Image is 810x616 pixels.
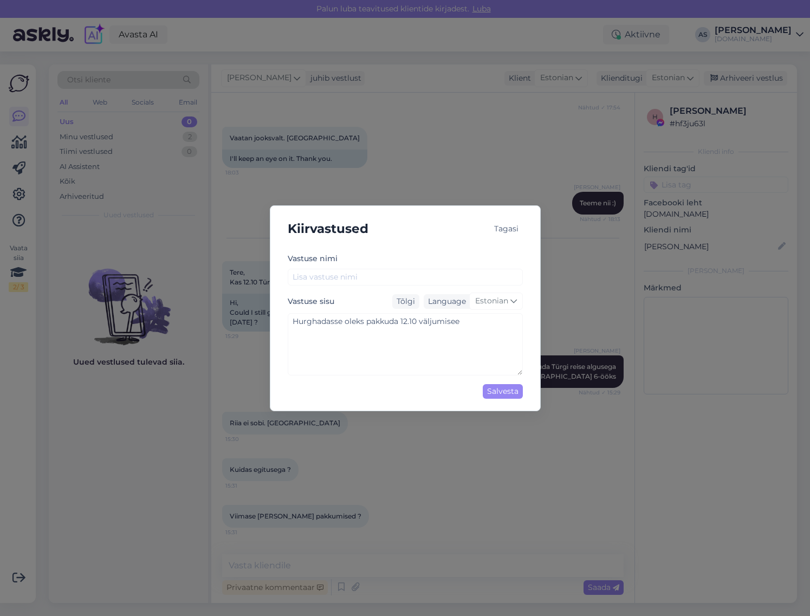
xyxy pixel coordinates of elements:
div: Language [424,296,466,307]
textarea: Hurghadasse oleks pakkuda 12.10 väljumisee [288,313,523,375]
div: Tõlgi [392,294,419,309]
label: Vastuse nimi [288,253,338,264]
input: Lisa vastuse nimi [288,269,523,286]
div: Tagasi [490,222,523,236]
span: Estonian [475,295,508,307]
div: Salvesta [483,384,523,399]
h5: Kiirvastused [288,219,368,239]
label: Vastuse sisu [288,296,334,307]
